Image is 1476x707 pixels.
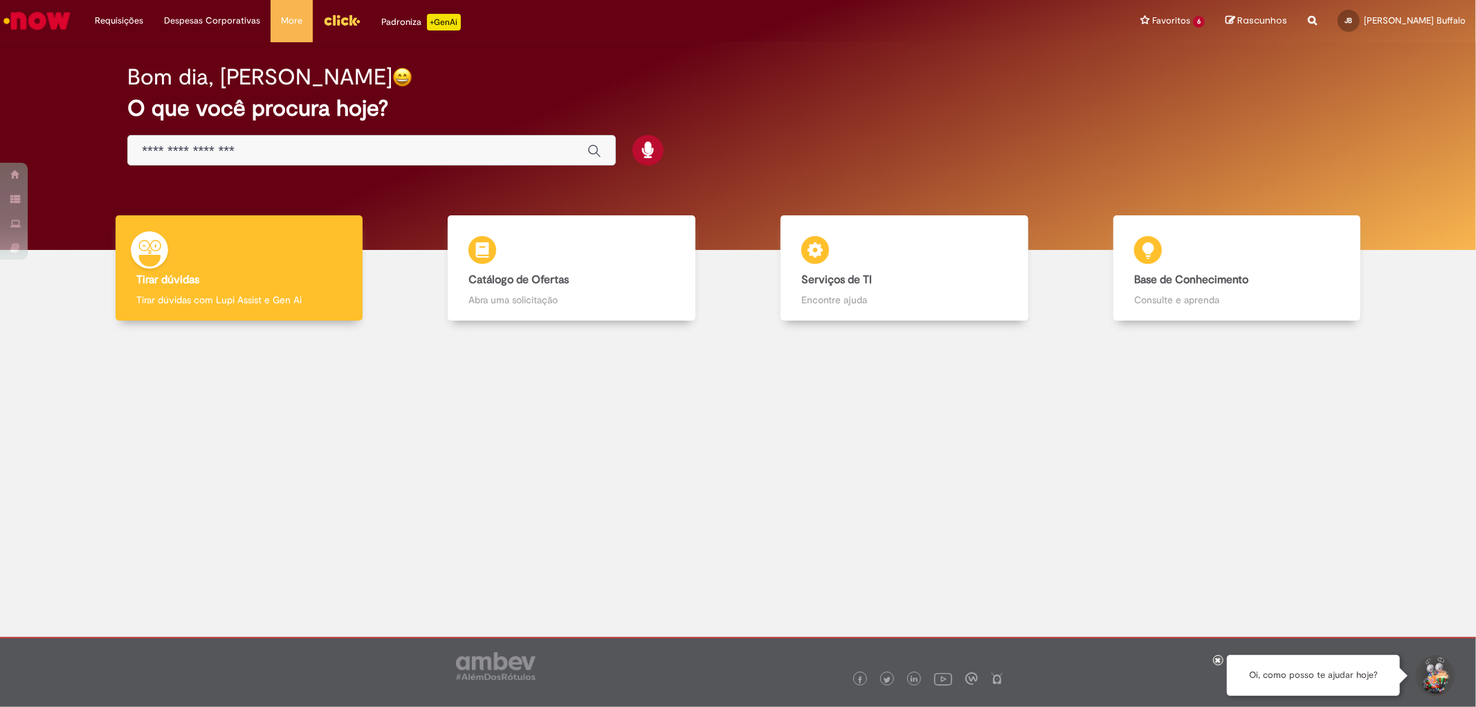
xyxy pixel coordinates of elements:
a: Serviços de TI Encontre ajuda [738,215,1071,321]
h2: Bom dia, [PERSON_NAME] [127,65,392,89]
img: logo_footer_workplace.png [965,672,978,685]
img: logo_footer_facebook.png [857,677,864,683]
img: logo_footer_linkedin.png [911,676,918,684]
img: logo_footer_twitter.png [884,677,891,683]
span: Despesas Corporativas [164,14,260,28]
b: Tirar dúvidas [136,273,199,287]
span: Favoritos [1152,14,1190,28]
a: Tirar dúvidas Tirar dúvidas com Lupi Assist e Gen Ai [73,215,406,321]
img: logo_footer_youtube.png [934,670,952,688]
img: ServiceNow [1,7,73,35]
a: Base de Conhecimento Consulte e aprenda [1070,215,1403,321]
a: Rascunhos [1226,15,1287,28]
div: Oi, como posso te ajudar hoje? [1227,655,1400,696]
b: Serviços de TI [801,273,872,287]
p: +GenAi [427,14,461,30]
p: Tirar dúvidas com Lupi Assist e Gen Ai [136,293,342,307]
h2: O que você procura hoje? [127,96,1348,120]
span: Rascunhos [1237,14,1287,27]
img: logo_footer_naosei.png [991,672,1003,685]
img: click_logo_yellow_360x200.png [323,10,361,30]
a: Catálogo de Ofertas Abra uma solicitação [406,215,738,321]
span: More [281,14,302,28]
span: [PERSON_NAME] Buffalo [1364,15,1466,26]
img: logo_footer_ambev_rotulo_gray.png [456,652,536,680]
img: happy-face.png [392,67,412,87]
span: Requisições [95,14,143,28]
div: Padroniza [381,14,461,30]
p: Consulte e aprenda [1134,293,1340,307]
span: 6 [1193,16,1205,28]
b: Catálogo de Ofertas [468,273,569,287]
button: Iniciar Conversa de Suporte [1414,655,1455,697]
b: Base de Conhecimento [1134,273,1248,287]
p: Encontre ajuda [801,293,1007,307]
p: Abra uma solicitação [468,293,674,307]
span: JB [1345,16,1353,25]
